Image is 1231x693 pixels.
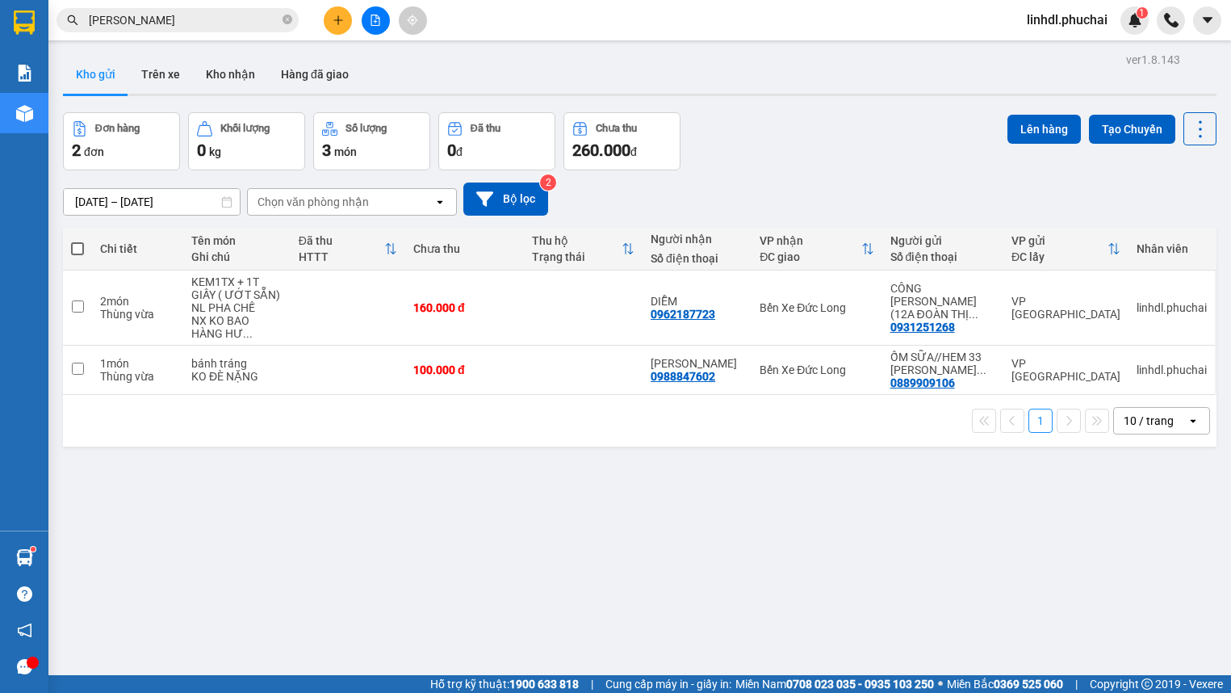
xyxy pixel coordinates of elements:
input: Select a date range. [64,189,240,215]
span: 2 [72,141,81,160]
div: ĐC lấy [1011,250,1107,263]
button: file-add [362,6,390,35]
span: đ [456,145,463,158]
th: Toggle SortBy [1003,228,1128,271]
span: Cung cấp máy in - giấy in: [605,675,731,693]
img: logo-vxr [14,10,35,35]
div: KO ĐÈ NẶNG [191,370,283,383]
button: Chưa thu260.000đ [563,112,680,170]
button: Lên hàng [1007,115,1081,144]
div: NX KO BAO HÀNG HƯ HONGR BÊN TRONG [191,314,283,340]
div: 0931251268 [890,321,955,334]
sup: 2 [540,174,556,191]
img: phone-icon [1164,13,1179,27]
th: Toggle SortBy [524,228,643,271]
button: Tạo Chuyến [1089,115,1175,144]
button: Số lượng3món [313,112,430,170]
div: bánh tráng [191,357,283,370]
button: Đã thu0đ [438,112,555,170]
button: Đơn hàng2đơn [63,112,180,170]
div: 0988847602 [651,370,715,383]
span: close-circle [283,13,292,28]
div: Trạng thái [532,250,622,263]
span: 260.000 [572,141,630,160]
button: 1 [1028,409,1053,433]
div: 0962187723 [651,308,715,321]
span: ... [969,308,978,321]
div: Đơn hàng [95,123,140,134]
span: caret-down [1200,13,1215,27]
div: Chọn văn phòng nhận [258,194,369,210]
div: Đã thu [471,123,500,134]
div: Bến Xe Đức Long [760,301,873,314]
strong: 1900 633 818 [509,678,579,691]
img: icon-new-feature [1128,13,1142,27]
span: linhdl.phuchai [1014,10,1120,30]
span: question-circle [17,586,32,602]
div: linhdl.phuchai [1137,301,1207,314]
div: VP [GEOGRAPHIC_DATA] [1011,357,1120,383]
div: VP gửi [1011,234,1107,247]
span: 1 [1139,7,1145,19]
div: ĐC giao [760,250,860,263]
img: solution-icon [16,65,33,82]
div: Người gửi [890,234,995,247]
div: 2 món [100,295,175,308]
svg: open [433,195,446,208]
div: ỐM SỮA//HEM 33 NGUYỄN CÔNG TRỨ [890,351,995,376]
button: Khối lượng0kg [188,112,305,170]
span: | [591,675,593,693]
div: 1 món [100,357,175,370]
div: 160.000 đ [413,301,516,314]
div: ver 1.8.143 [1126,51,1180,69]
img: warehouse-icon [16,549,33,566]
div: VP nhận [760,234,860,247]
span: | [1075,675,1078,693]
span: plus [333,15,344,26]
span: close-circle [283,15,292,24]
div: Khối lượng [220,123,270,134]
span: đơn [84,145,104,158]
span: message [17,659,32,674]
div: Nhi Hồ [651,357,743,370]
strong: 0369 525 060 [994,678,1063,691]
div: Nhân viên [1137,242,1207,255]
div: Ghi chú [191,250,283,263]
input: Tìm tên, số ĐT hoặc mã đơn [89,11,279,29]
strong: 0708 023 035 - 0935 103 250 [786,678,934,691]
span: Miền Nam [735,675,934,693]
div: DIỄM [651,295,743,308]
div: Chưa thu [596,123,637,134]
div: Đã thu [299,234,384,247]
span: ... [977,363,986,376]
span: notification [17,623,32,638]
th: Toggle SortBy [752,228,881,271]
button: Bộ lọc [463,183,548,216]
div: 0889909106 [890,376,955,389]
div: HTTT [299,250,384,263]
button: plus [324,6,352,35]
span: ⚪️ [938,681,943,687]
div: 100.000 đ [413,363,516,376]
span: Hỗ trợ kỹ thuật: [430,675,579,693]
button: Kho gửi [63,55,128,94]
div: Tên món [191,234,283,247]
div: Chi tiết [100,242,175,255]
div: Người nhận [651,233,743,246]
div: Thùng vừa [100,370,175,383]
span: 3 [322,141,331,160]
div: Số điện thoại [651,252,743,265]
img: warehouse-icon [16,105,33,122]
th: Toggle SortBy [291,228,405,271]
div: VP [GEOGRAPHIC_DATA] [1011,295,1120,321]
span: 0 [447,141,456,160]
div: linhdl.phuchai [1137,363,1207,376]
div: 10 / trang [1124,413,1174,429]
span: Miền Bắc [947,675,1063,693]
span: món [334,145,357,158]
svg: open [1187,414,1200,427]
span: đ [630,145,637,158]
div: Số lượng [345,123,387,134]
button: caret-down [1193,6,1221,35]
span: copyright [1141,678,1153,690]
